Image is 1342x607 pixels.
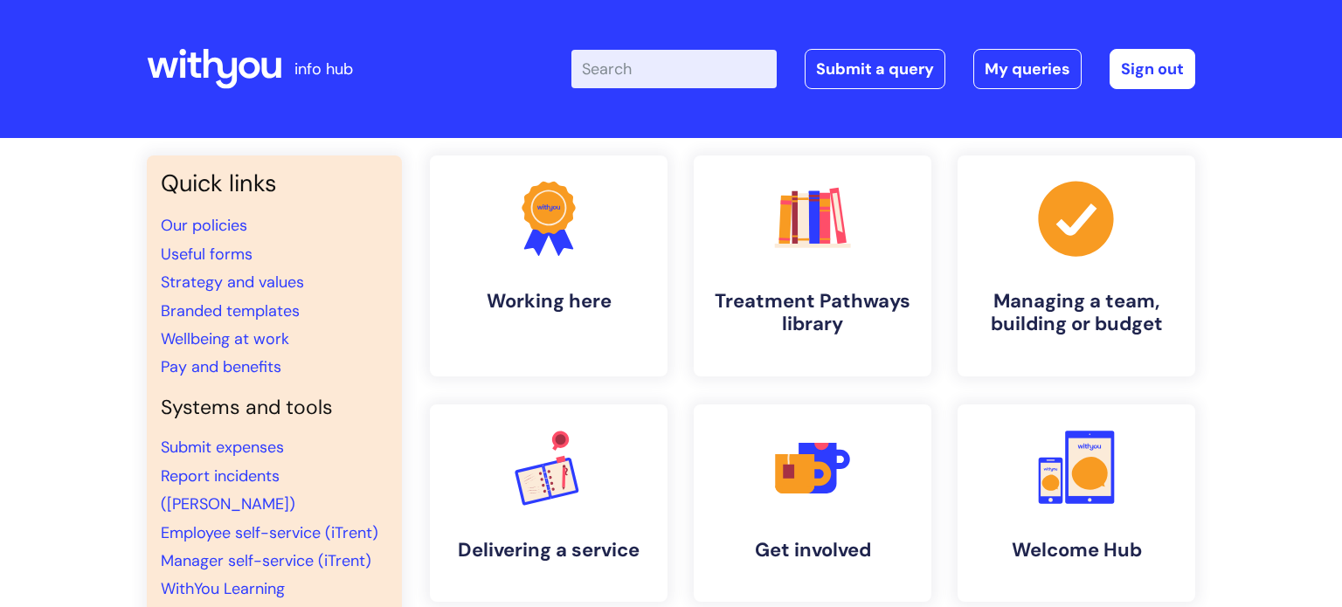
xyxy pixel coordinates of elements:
p: info hub [294,55,353,83]
h4: Welcome Hub [972,539,1181,562]
a: Managing a team, building or budget [958,155,1195,376]
a: Wellbeing at work [161,328,289,349]
h4: Working here [444,290,654,313]
a: Delivering a service [430,404,668,602]
a: Sign out [1110,49,1195,89]
a: Manager self-service (iTrent) [161,550,371,571]
a: Welcome Hub [958,404,1195,602]
a: Get involved [694,404,931,602]
a: Submit a query [805,49,945,89]
a: Working here [430,155,668,376]
a: My queries [973,49,1082,89]
h3: Quick links [161,169,388,197]
a: Submit expenses [161,437,284,458]
h4: Systems and tools [161,396,388,420]
h4: Delivering a service [444,539,654,562]
a: Employee self-service (iTrent) [161,522,378,543]
a: Strategy and values [161,272,304,293]
h4: Managing a team, building or budget [972,290,1181,336]
h4: Treatment Pathways library [708,290,917,336]
a: Our policies [161,215,247,236]
input: Search [571,50,777,88]
a: Treatment Pathways library [694,155,931,376]
a: WithYou Learning [161,578,285,599]
a: Pay and benefits [161,356,281,377]
div: | - [571,49,1195,89]
a: Branded templates [161,300,300,321]
a: Useful forms [161,244,252,265]
h4: Get involved [708,539,917,562]
a: Report incidents ([PERSON_NAME]) [161,466,295,514]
